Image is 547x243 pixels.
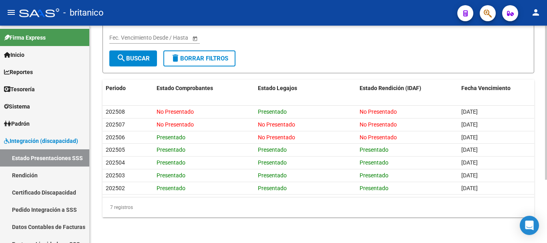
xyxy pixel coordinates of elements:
span: Periodo [106,85,126,91]
input: Fecha inicio [109,34,139,41]
span: [DATE] [461,134,478,141]
button: Open calendar [191,34,199,42]
span: Presentado [258,185,287,191]
span: Inicio [4,50,24,59]
input: Fecha fin [145,34,185,41]
span: Sistema [4,102,30,111]
span: Borrar Filtros [171,55,228,62]
span: 202504 [106,159,125,166]
span: Estado Comprobantes [157,85,213,91]
span: No Presentado [157,121,194,128]
mat-icon: search [117,53,126,63]
span: Presentado [258,159,287,166]
span: [DATE] [461,185,478,191]
datatable-header-cell: Estado Rendición (IDAF) [356,80,458,97]
div: 7 registros [103,197,534,217]
span: 202503 [106,172,125,179]
span: 202502 [106,185,125,191]
span: No Presentado [360,134,397,141]
datatable-header-cell: Estado Comprobantes [153,80,255,97]
span: Estado Legajos [258,85,297,91]
span: No Presentado [258,134,295,141]
span: 202508 [106,108,125,115]
span: Presentado [157,159,185,166]
mat-icon: delete [171,53,180,63]
span: No Presentado [157,108,194,115]
span: Presentado [157,134,185,141]
span: Presentado [258,108,287,115]
span: Presentado [360,185,388,191]
mat-icon: menu [6,8,16,17]
span: Buscar [117,55,150,62]
span: Presentado [360,147,388,153]
datatable-header-cell: Estado Legajos [255,80,356,97]
span: 202506 [106,134,125,141]
span: - britanico [63,4,104,22]
span: [DATE] [461,172,478,179]
span: Tesorería [4,85,35,94]
span: Presentado [360,172,388,179]
button: Borrar Filtros [163,50,235,66]
span: Presentado [157,147,185,153]
span: Presentado [258,172,287,179]
span: 202505 [106,147,125,153]
span: Reportes [4,68,33,76]
span: Integración (discapacidad) [4,137,78,145]
span: Presentado [258,147,287,153]
span: 202507 [106,121,125,128]
span: Fecha Vencimiento [461,85,511,91]
span: No Presentado [258,121,295,128]
span: Presentado [360,159,388,166]
span: [DATE] [461,159,478,166]
mat-icon: person [531,8,541,17]
span: No Presentado [360,121,397,128]
span: Padrón [4,119,30,128]
span: Presentado [157,185,185,191]
span: No Presentado [360,108,397,115]
div: Open Intercom Messenger [520,216,539,235]
span: [DATE] [461,147,478,153]
span: Firma Express [4,33,46,42]
datatable-header-cell: Fecha Vencimiento [458,80,534,97]
span: Estado Rendición (IDAF) [360,85,421,91]
span: [DATE] [461,108,478,115]
datatable-header-cell: Periodo [103,80,153,97]
span: Presentado [157,172,185,179]
span: [DATE] [461,121,478,128]
button: Buscar [109,50,157,66]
